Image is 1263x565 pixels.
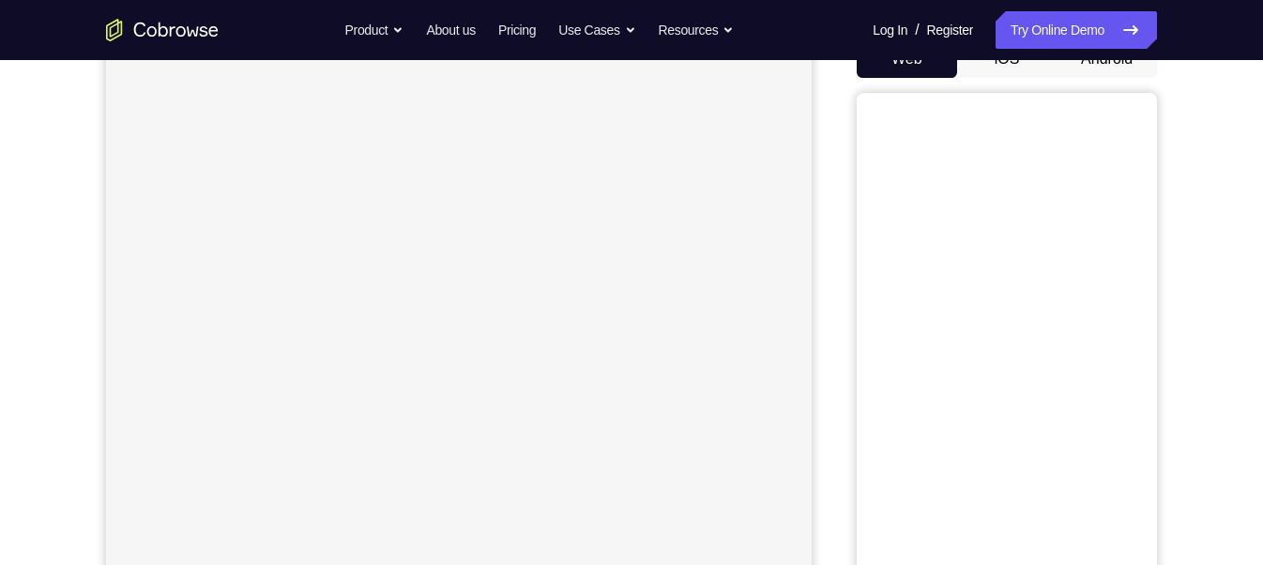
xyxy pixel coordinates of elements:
span: / [915,19,919,41]
a: Try Online Demo [996,11,1157,49]
a: Pricing [498,11,536,49]
a: Register [927,11,973,49]
button: Use Cases [558,11,635,49]
button: Resources [659,11,735,49]
a: Log In [873,11,907,49]
a: Go to the home page [106,19,219,41]
button: Product [345,11,404,49]
a: About us [426,11,475,49]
